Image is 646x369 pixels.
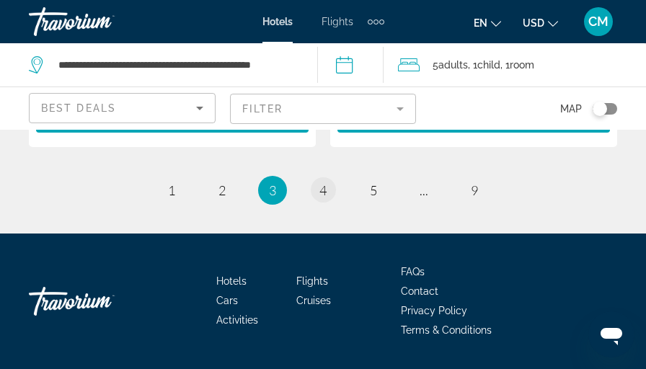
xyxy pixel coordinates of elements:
[370,182,377,198] span: 5
[230,93,417,125] button: Filter
[216,295,238,306] a: Cars
[29,3,173,40] a: Travorium
[588,14,609,29] span: CM
[401,324,492,336] a: Terms & Conditions
[420,182,428,198] span: ...
[41,99,203,117] mat-select: Sort by
[41,102,116,114] span: Best Deals
[523,17,544,29] span: USD
[168,182,175,198] span: 1
[296,295,331,306] a: Cruises
[384,43,646,86] button: Travelers: 5 adults, 1 child
[401,266,425,277] a: FAQs
[474,17,487,29] span: en
[468,55,500,75] span: , 1
[262,16,293,27] a: Hotels
[438,59,468,71] span: Adults
[296,275,328,287] a: Flights
[218,182,226,198] span: 2
[433,55,468,75] span: 5
[500,55,534,75] span: , 1
[29,280,173,323] a: Travorium
[29,176,617,205] nav: Pagination
[216,275,247,287] a: Hotels
[477,59,500,71] span: Child
[337,107,610,133] button: Select Room
[471,182,478,198] span: 9
[36,107,309,133] button: Select Room
[474,12,501,33] button: Change language
[510,59,534,71] span: Room
[588,311,634,357] iframe: Button to launch messaging window
[269,182,276,198] span: 3
[401,285,438,297] a: Contact
[560,99,582,119] span: Map
[523,12,558,33] button: Change currency
[317,43,384,86] button: Check-in date: Oct 7, 2025 Check-out date: Oct 12, 2025
[582,102,617,115] button: Toggle map
[322,16,353,27] a: Flights
[401,305,467,316] a: Privacy Policy
[368,10,384,33] button: Extra navigation items
[580,6,617,37] button: User Menu
[319,182,327,198] span: 4
[216,314,258,326] a: Activities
